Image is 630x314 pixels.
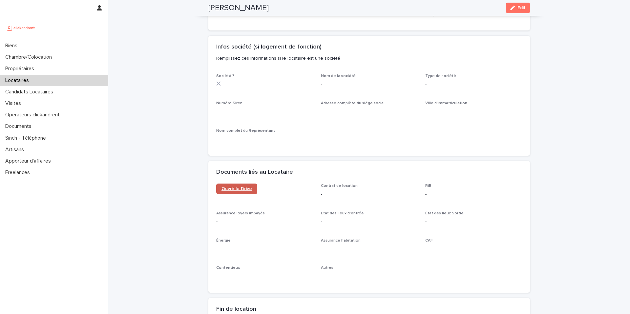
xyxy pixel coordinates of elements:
p: Visites [3,100,26,107]
a: Ouvrir le Drive [216,184,257,194]
span: Assurance habitation [321,239,361,243]
span: Type de société [425,74,456,78]
span: Ouvrir le Drive [221,186,252,191]
h2: Infos société (si logement de fonction) [216,44,322,51]
p: Operateurs clickandrent [3,112,65,118]
span: Nom de la société [321,74,356,78]
span: Nom complet du Représentant [216,129,275,133]
p: - [216,245,313,252]
p: - [321,273,418,280]
p: - [425,218,522,225]
p: Freelances [3,169,35,176]
p: Apporteur d'affaires [3,158,56,164]
p: - [425,108,522,115]
span: CAF [425,239,433,243]
p: - [216,218,313,225]
p: - [321,191,418,198]
p: Biens [3,43,23,49]
p: - [216,136,313,143]
p: Documents [3,123,37,129]
p: - [216,273,313,280]
p: - [425,191,522,198]
h2: [PERSON_NAME] [208,3,269,13]
p: - [216,108,313,115]
img: UCB0brd3T0yccxBKYDjQ [5,21,37,34]
span: Société ? [216,74,234,78]
span: Numéro Siren [216,101,242,105]
span: Énergie [216,239,231,243]
p: Remplissez ces informations si le locataire est une société [216,55,519,61]
span: État des lieux d'entrée [321,211,364,215]
p: Propriétaires [3,66,39,72]
p: - [321,108,418,115]
h2: Documents liés au Locataire [216,169,293,176]
span: Autres [321,266,333,270]
span: Edit [517,6,526,10]
button: Edit [506,3,530,13]
span: RiB [425,184,431,188]
h2: Fin de location [216,306,256,313]
p: - [321,81,418,88]
span: État des lieux Sortie [425,211,464,215]
p: Locataires [3,77,34,84]
p: - [321,218,418,225]
p: - [425,245,522,252]
span: Assurance loyers impayés [216,211,265,215]
span: Adresse complète du siège social [321,101,385,105]
p: Sinch - Téléphone [3,135,51,141]
p: Chambre/Colocation [3,54,57,60]
p: - [321,245,418,252]
span: Contrat de location [321,184,358,188]
span: Contentieux [216,266,240,270]
p: - [425,81,522,88]
p: Candidats Locataires [3,89,58,95]
p: Artisans [3,147,29,153]
span: Ville d'immatriculation [425,101,467,105]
